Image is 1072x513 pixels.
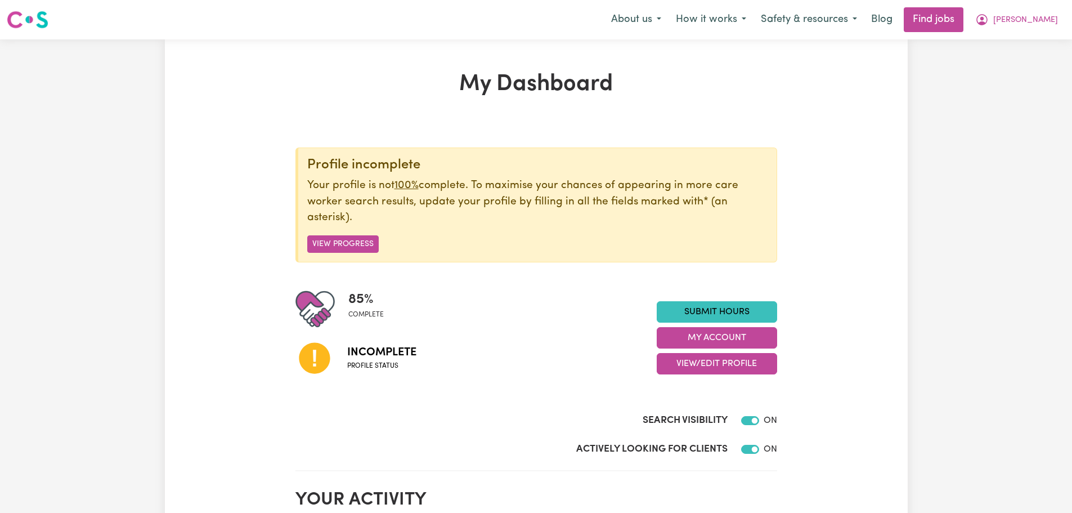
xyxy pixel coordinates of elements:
p: Your profile is not complete. To maximise your chances of appearing in more care worker search re... [307,178,768,226]
span: complete [348,310,384,320]
label: Search Visibility [643,413,728,428]
button: About us [604,8,669,32]
button: My Account [968,8,1065,32]
a: Careseekers logo [7,7,48,33]
img: Careseekers logo [7,10,48,30]
span: ON [764,445,777,454]
span: Incomplete [347,344,416,361]
span: Profile status [347,361,416,371]
span: [PERSON_NAME] [993,14,1058,26]
a: Blog [864,7,899,32]
button: Safety & resources [753,8,864,32]
button: View Progress [307,235,379,253]
span: 85 % [348,289,384,310]
div: Profile incomplete [307,157,768,173]
span: ON [764,416,777,425]
div: Profile completeness: 85% [348,289,393,329]
a: Find jobs [904,7,963,32]
h2: Your activity [295,489,777,511]
label: Actively Looking for Clients [576,442,728,457]
button: My Account [657,327,777,349]
h1: My Dashboard [295,71,777,98]
a: Submit Hours [657,301,777,323]
button: How it works [669,8,753,32]
button: View/Edit Profile [657,353,777,374]
u: 100% [394,180,419,191]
